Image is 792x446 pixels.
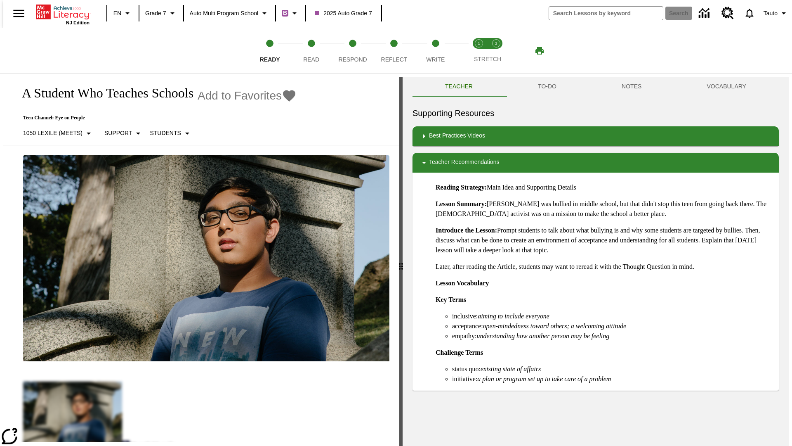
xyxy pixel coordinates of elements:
[436,183,772,192] p: Main Idea and Supporting Details
[474,56,501,62] span: STRETCH
[104,129,132,138] p: Support
[477,332,610,339] em: understanding how another person may be feeling
[412,77,505,97] button: Teacher
[329,28,377,74] button: Respond step 3 of 5
[186,6,273,21] button: School: Auto Multi program School, Select your school
[478,313,549,320] em: aiming to include everyone
[381,56,408,63] span: Reflect
[505,77,589,97] button: TO-DO
[287,28,335,74] button: Read step 2 of 5
[436,227,497,234] strong: Introduce the Lesson:
[452,321,772,331] li: acceptance:
[303,56,319,63] span: Read
[467,28,491,74] button: Stretch Read step 1 of 2
[429,131,485,141] p: Best Practices Videos
[412,107,779,120] h6: Supporting Resources
[674,77,779,97] button: VOCABULARY
[478,41,480,45] text: 1
[246,28,294,74] button: Ready step 1 of 5
[370,28,418,74] button: Reflect step 4 of 5
[526,43,553,58] button: Print
[260,56,280,63] span: Ready
[739,2,760,24] a: Notifications
[436,296,466,303] strong: Key Terms
[484,28,508,74] button: Stretch Respond step 2 of 2
[452,311,772,321] li: inclusive:
[764,9,778,18] span: Tauto
[426,56,445,63] span: Write
[110,6,136,21] button: Language: EN, Select a language
[66,20,90,25] span: NJ Edition
[483,323,626,330] em: open-mindedness toward others; a welcoming attitude
[101,126,146,141] button: Scaffolds, Support
[113,9,121,18] span: EN
[717,2,739,24] a: Resource Center, Will open in new tab
[436,199,772,219] p: [PERSON_NAME] was bullied in middle school, but that didn't stop this teen from going back there....
[338,56,367,63] span: Respond
[495,41,497,45] text: 2
[399,77,403,446] div: Press Enter or Spacebar and then press right and left arrow keys to move the slider
[36,3,90,25] div: Home
[589,77,674,97] button: NOTES
[150,129,181,138] p: Students
[436,349,483,356] strong: Challenge Terms
[412,126,779,146] div: Best Practices Videos
[436,200,487,207] strong: Lesson Summary:
[549,7,663,20] input: search field
[429,158,499,168] p: Teacher Recommendations
[23,129,82,138] p: 1050 Lexile (Meets)
[315,9,372,18] span: 2025 Auto Grade 7
[412,77,779,97] div: Instructional Panel Tabs
[20,126,97,141] button: Select Lexile, 1050 Lexile (Meets)
[198,89,282,102] span: Add to Favorites
[13,115,297,121] p: Teen Channel: Eye on People
[145,9,166,18] span: Grade 7
[278,6,303,21] button: Boost Class color is purple. Change class color
[7,1,31,26] button: Open side menu
[436,262,772,272] p: Later, after reading the Article, students may want to reread it with the Thought Question in mind.
[760,6,792,21] button: Profile/Settings
[412,28,460,74] button: Write step 5 of 5
[146,126,195,141] button: Select Student
[452,364,772,374] li: status quo:
[403,77,789,446] div: activity
[477,375,611,382] em: a plan or program set up to take care of a problem
[13,85,193,101] h1: A Student Who Teaches Schools
[694,2,717,25] a: Data Center
[283,8,287,18] span: B
[436,280,489,287] strong: Lesson Vocabulary
[190,9,259,18] span: Auto Multi program School
[23,155,389,362] img: A teenager is outside sitting near a large headstone in a cemetery.
[3,77,399,442] div: reading
[452,374,772,384] li: initiative:
[142,6,181,21] button: Grade: Grade 7, Select a grade
[436,184,487,191] strong: Reading Strategy:
[436,225,772,255] p: Prompt students to talk about what bullying is and why some students are targeted by bullies. The...
[198,88,297,103] button: Add to Favorites - A Student Who Teaches Schools
[412,153,779,173] div: Teacher Recommendations
[481,365,541,372] em: existing state of affairs
[452,331,772,341] li: empathy:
